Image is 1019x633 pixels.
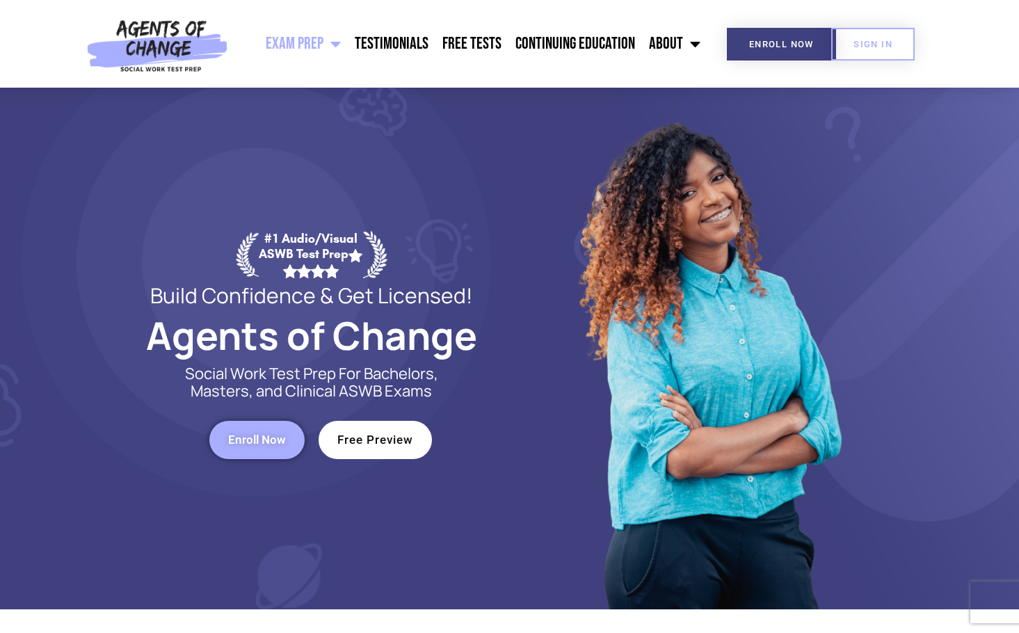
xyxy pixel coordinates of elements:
[113,319,510,351] h2: Agents of Change
[337,434,413,446] span: Free Preview
[209,421,305,459] a: Enroll Now
[853,40,892,49] span: SIGN IN
[259,26,348,61] a: Exam Prep
[169,365,454,400] p: Social Work Test Prep For Bachelors, Masters, and Clinical ASWB Exams
[348,26,435,61] a: Testimonials
[831,28,915,61] a: SIGN IN
[234,26,707,61] nav: Menu
[113,285,510,305] h2: Build Confidence & Get Licensed!
[228,434,286,446] span: Enroll Now
[435,26,508,61] a: Free Tests
[259,231,363,278] div: #1 Audio/Visual ASWB Test Prep
[642,26,707,61] a: About
[319,421,432,459] a: Free Preview
[508,26,642,61] a: Continuing Education
[727,28,836,61] a: Enroll Now
[749,40,814,49] span: Enroll Now
[569,88,847,609] img: Website Image 1 (1)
